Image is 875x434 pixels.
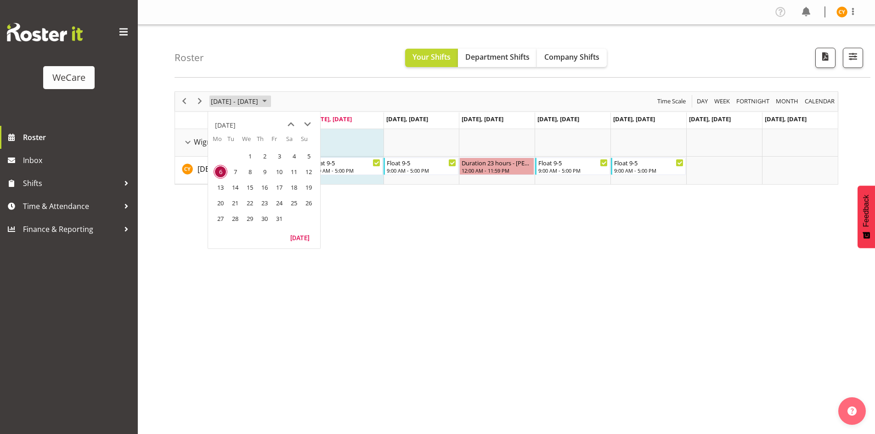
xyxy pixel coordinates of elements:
[192,92,208,111] div: next period
[713,96,732,107] button: Timeline Week
[284,231,316,244] button: Today
[386,115,428,123] span: [DATE], [DATE]
[775,96,799,107] span: Month
[537,49,607,67] button: Company Shifts
[175,157,308,184] td: Christianna Yu resource
[214,196,227,210] span: Monday, October 20, 2025
[302,165,316,179] span: Sunday, October 12, 2025
[242,135,257,148] th: We
[257,135,271,148] th: Th
[176,92,192,111] div: previous period
[765,115,807,123] span: [DATE], [DATE]
[311,158,381,167] div: Float 9-5
[23,199,119,213] span: Time & Attendance
[836,6,847,17] img: christianna-yu11912.jpg
[214,212,227,225] span: Monday, October 27, 2025
[272,180,286,194] span: Friday, October 17, 2025
[258,149,271,163] span: Thursday, October 2, 2025
[804,96,835,107] span: calendar
[272,149,286,163] span: Friday, October 3, 2025
[272,212,286,225] span: Friday, October 31, 2025
[815,48,835,68] button: Download a PDF of the roster according to the set date range.
[213,164,227,180] td: Monday, October 6, 2025
[412,52,451,62] span: Your Shifts
[52,71,85,85] div: WeCare
[387,158,456,167] div: Float 9-5
[462,167,532,174] div: 12:00 AM - 11:59 PM
[198,163,334,175] a: [DEMOGRAPHIC_DATA][PERSON_NAME]
[175,91,838,185] div: Timeline Week of October 6, 2025
[611,158,686,175] div: Christianna Yu"s event - Float 9-5 Begin From Friday, October 10, 2025 at 9:00:00 AM GMT+13:00 En...
[194,96,206,107] button: Next
[843,48,863,68] button: Filter Shifts
[387,167,456,174] div: 9:00 AM - 5:00 PM
[228,165,242,179] span: Tuesday, October 7, 2025
[538,167,608,174] div: 9:00 AM - 5:00 PM
[695,96,710,107] button: Timeline Day
[613,115,655,123] span: [DATE], [DATE]
[228,212,242,225] span: Tuesday, October 28, 2025
[243,180,257,194] span: Wednesday, October 15, 2025
[23,222,119,236] span: Finance & Reporting
[287,180,301,194] span: Saturday, October 18, 2025
[271,135,286,148] th: Fr
[227,135,242,148] th: Tu
[302,196,316,210] span: Sunday, October 26, 2025
[858,186,875,248] button: Feedback - Show survey
[243,165,257,179] span: Wednesday, October 8, 2025
[23,153,133,167] span: Inbox
[198,164,334,174] span: [DEMOGRAPHIC_DATA][PERSON_NAME]
[209,96,271,107] button: October 2025
[210,96,259,107] span: [DATE] - [DATE]
[311,167,381,174] div: 9:00 AM - 5:00 PM
[214,180,227,194] span: Monday, October 13, 2025
[282,116,299,133] button: previous month
[258,165,271,179] span: Thursday, October 9, 2025
[215,116,236,135] div: title
[713,96,731,107] span: Week
[272,165,286,179] span: Friday, October 10, 2025
[214,165,227,179] span: Monday, October 6, 2025
[194,136,221,147] span: Wigram
[287,149,301,163] span: Saturday, October 4, 2025
[175,52,204,63] h4: Roster
[862,195,870,227] span: Feedback
[258,212,271,225] span: Thursday, October 30, 2025
[537,115,579,123] span: [DATE], [DATE]
[299,116,316,133] button: next month
[302,180,316,194] span: Sunday, October 19, 2025
[405,49,458,67] button: Your Shifts
[287,196,301,210] span: Saturday, October 25, 2025
[301,135,316,148] th: Su
[462,158,532,167] div: Duration 23 hours - [PERSON_NAME]
[228,180,242,194] span: Tuesday, October 14, 2025
[774,96,800,107] button: Timeline Month
[696,96,709,107] span: Day
[23,130,133,144] span: Roster
[308,129,838,184] table: Timeline Week of October 6, 2025
[465,52,530,62] span: Department Shifts
[302,149,316,163] span: Sunday, October 5, 2025
[243,212,257,225] span: Wednesday, October 29, 2025
[803,96,836,107] button: Month
[735,96,771,107] button: Fortnight
[544,52,599,62] span: Company Shifts
[287,165,301,179] span: Saturday, October 11, 2025
[243,149,257,163] span: Wednesday, October 1, 2025
[538,158,608,167] div: Float 9-5
[178,96,191,107] button: Previous
[243,196,257,210] span: Wednesday, October 22, 2025
[459,158,534,175] div: Christianna Yu"s event - Duration 23 hours - Christianna Yu Begin From Wednesday, October 8, 2025...
[847,406,857,416] img: help-xxl-2.png
[614,158,683,167] div: Float 9-5
[258,196,271,210] span: Thursday, October 23, 2025
[656,96,688,107] button: Time Scale
[7,23,83,41] img: Rosterit website logo
[458,49,537,67] button: Department Shifts
[656,96,687,107] span: Time Scale
[689,115,731,123] span: [DATE], [DATE]
[286,135,301,148] th: Sa
[614,167,683,174] div: 9:00 AM - 5:00 PM
[308,158,383,175] div: Christianna Yu"s event - Float 9-5 Begin From Monday, October 6, 2025 at 9:00:00 AM GMT+13:00 End...
[535,158,610,175] div: Christianna Yu"s event - Float 9-5 Begin From Thursday, October 9, 2025 at 9:00:00 AM GMT+13:00 E...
